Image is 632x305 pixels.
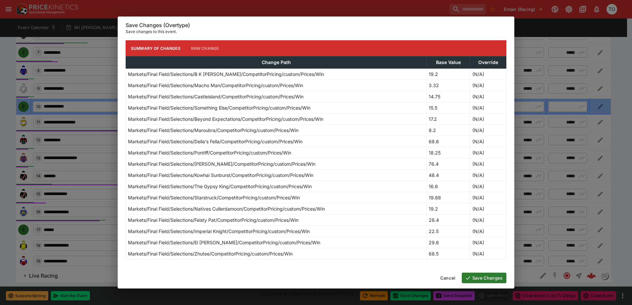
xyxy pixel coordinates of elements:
[427,102,470,114] td: 15.5
[427,181,470,192] td: 16.6
[470,136,506,147] td: (N/A)
[128,127,298,134] p: Markets/Final Field/Selections/Maroubra/CompetitorPricing/custom/Prices/Win
[470,192,506,203] td: (N/A)
[128,217,298,223] p: Markets/Final Field/Selections/Feisty Pat/CompetitorPricing/custom/Prices/Win
[128,250,293,257] p: Markets/Final Field/Selections/Zhutee/CompetitorPricing/custom/Prices/Win
[128,228,310,235] p: Markets/Final Field/Selections/Imperial Knight/CompetitorPricing/custom/Prices/Win
[470,114,506,125] td: (N/A)
[128,172,313,179] p: Markets/Final Field/Selections/Kowhai Sunburst/CompetitorPricing/custom/Prices/Win
[186,40,224,56] button: Raw Change
[128,82,303,89] p: Markets/Final Field/Selections/Macho Man/CompetitorPricing/custom/Prices/Win
[470,215,506,226] td: (N/A)
[128,149,291,156] p: Markets/Final Field/Selections/Pontiff/CompetitorPricing/custom/Prices/Win
[470,170,506,181] td: (N/A)
[126,22,506,29] h6: Save Changes (Overtype)
[128,138,302,145] p: Markets/Final Field/Selections/Della's Fella/CompetitorPricing/custom/Prices/Win
[126,40,186,56] button: Summary of Changes
[427,215,470,226] td: 28.4
[470,56,506,69] th: Override
[427,158,470,170] td: 76.4
[427,80,470,91] td: 3.32
[427,56,470,69] th: Base Value
[427,248,470,259] td: 68.5
[128,194,300,201] p: Markets/Final Field/Selections/Starstruck/CompetitorPricing/custom/Prices/Win
[126,28,506,35] p: Save changes to this event.
[427,91,470,102] td: 14.75
[128,160,315,167] p: Markets/Final Field/Selections/[PERSON_NAME]/CompetitorPricing/custom/Prices/Win
[470,158,506,170] td: (N/A)
[427,147,470,158] td: 18.25
[128,239,320,246] p: Markets/Final Field/Selections/El [PERSON_NAME]/CompetitorPricing/custom/Prices/Win
[427,69,470,80] td: 19.2
[470,102,506,114] td: (N/A)
[128,71,324,78] p: Markets/Final Field/Selections/B K [PERSON_NAME]/CompetitorPricing/custom/Prices/Win
[470,91,506,102] td: (N/A)
[470,125,506,136] td: (N/A)
[427,114,470,125] td: 17.2
[128,183,312,190] p: Markets/Final Field/Selections/The Gypsy King/CompetitorPricing/custom/Prices/Win
[462,273,506,283] button: Save Changes
[128,104,310,111] p: Markets/Final Field/Selections/Something Else/CompetitorPricing/custom/Prices/Win
[427,192,470,203] td: 19.88
[427,136,470,147] td: 68.6
[128,93,303,100] p: Markets/Final Field/Selections/Castleisland/CompetitorPricing/custom/Prices/Win
[470,226,506,237] td: (N/A)
[470,203,506,215] td: (N/A)
[128,116,323,122] p: Markets/Final Field/Selections/Beyond Expectations/CompetitorPricing/custom/Prices/Win
[427,237,470,248] td: 29.6
[470,181,506,192] td: (N/A)
[427,203,470,215] td: 19.2
[427,170,470,181] td: 48.4
[427,125,470,136] td: 8.2
[427,226,470,237] td: 22.5
[470,248,506,259] td: (N/A)
[126,56,427,69] th: Change Path
[436,273,459,283] button: Cancel
[470,237,506,248] td: (N/A)
[470,80,506,91] td: (N/A)
[470,147,506,158] td: (N/A)
[128,205,325,212] p: Markets/Final Field/Selections/Natives Cullerdamoon/CompetitorPricing/custom/Prices/Win
[470,69,506,80] td: (N/A)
